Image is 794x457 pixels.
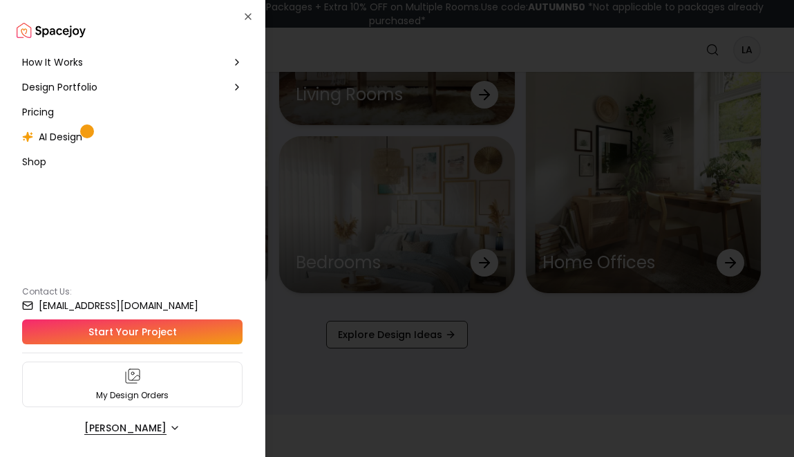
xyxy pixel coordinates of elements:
[17,17,86,44] img: Spacejoy Logo
[17,17,86,44] a: Spacejoy
[22,300,243,311] a: [EMAIL_ADDRESS][DOMAIN_NAME]
[22,105,54,119] span: Pricing
[22,155,46,169] span: Shop
[22,416,243,440] button: [PERSON_NAME]
[22,55,83,69] span: How It Works
[39,301,198,310] small: [EMAIL_ADDRESS][DOMAIN_NAME]
[22,286,243,297] p: Contact Us:
[96,390,169,401] p: My Design Orders
[22,80,97,94] span: Design Portfolio
[22,362,243,407] a: My Design Orders
[22,319,243,344] a: Start Your Project
[39,130,82,144] span: AI Design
